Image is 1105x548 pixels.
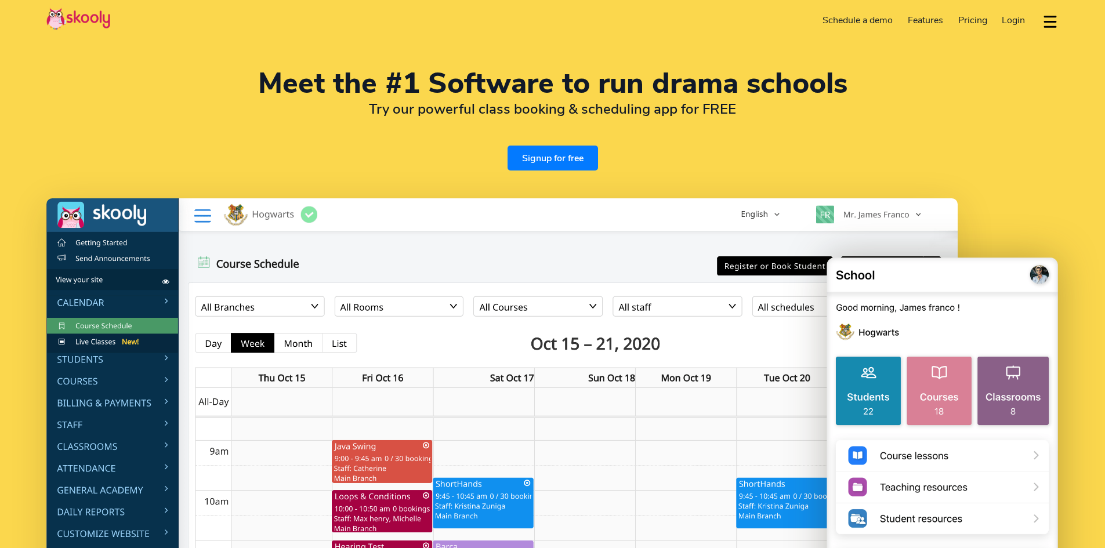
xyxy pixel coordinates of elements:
[46,8,110,30] img: Skooly
[958,14,987,27] span: Pricing
[900,11,951,30] a: Features
[951,11,995,30] a: Pricing
[1002,14,1025,27] span: Login
[816,11,901,30] a: Schedule a demo
[508,146,598,170] a: Signup for free
[1042,8,1059,35] button: dropdown menu
[994,11,1032,30] a: Login
[46,100,1059,118] h2: Try our powerful class booking & scheduling app for FREE
[46,70,1059,97] h1: Meet the #1 Software to run drama schools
